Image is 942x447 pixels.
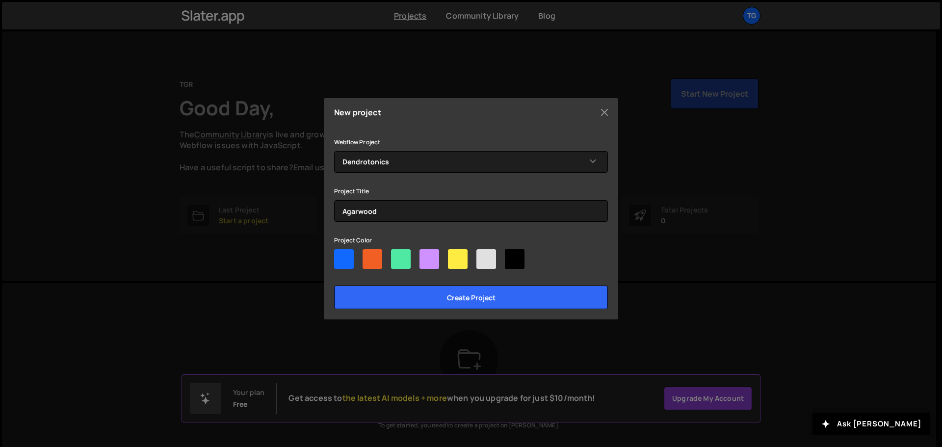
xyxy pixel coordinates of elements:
label: Project Title [334,186,369,196]
label: Webflow Project [334,137,380,147]
h5: New project [334,108,381,116]
button: Ask [PERSON_NAME] [812,413,930,435]
button: Close [597,105,612,120]
input: Project name [334,200,608,222]
label: Project Color [334,236,372,245]
input: Create project [334,286,608,309]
